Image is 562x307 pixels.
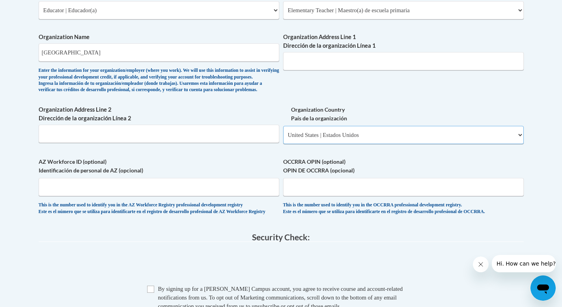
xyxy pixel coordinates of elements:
[39,157,279,175] label: AZ Workforce ID (optional) Identificación de personal de AZ (opcional)
[283,52,524,70] input: Metadata input
[39,67,279,94] div: Enter the information for your organization/employer (where you work). We will use this informati...
[492,255,556,272] iframe: Message from company
[530,275,556,301] iframe: Button to launch messaging window
[473,256,489,272] iframe: Close message
[39,125,279,143] input: Metadata input
[283,33,524,50] label: Organization Address Line 1 Dirección de la organización Línea 1
[39,33,279,41] label: Organization Name
[283,202,524,215] div: This is the number used to identify you in the OCCRRA professional development registry. Este es ...
[283,105,524,123] label: Organization Country País de la organización
[283,157,524,175] label: OCCRRA OPIN (optional) OPIN DE OCCRRA (opcional)
[221,250,341,281] iframe: reCAPTCHA
[39,43,279,62] input: Metadata input
[39,105,279,123] label: Organization Address Line 2 Dirección de la organización Línea 2
[252,232,310,242] span: Security Check:
[39,202,279,215] div: This is the number used to identify you in the AZ Workforce Registry professional development reg...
